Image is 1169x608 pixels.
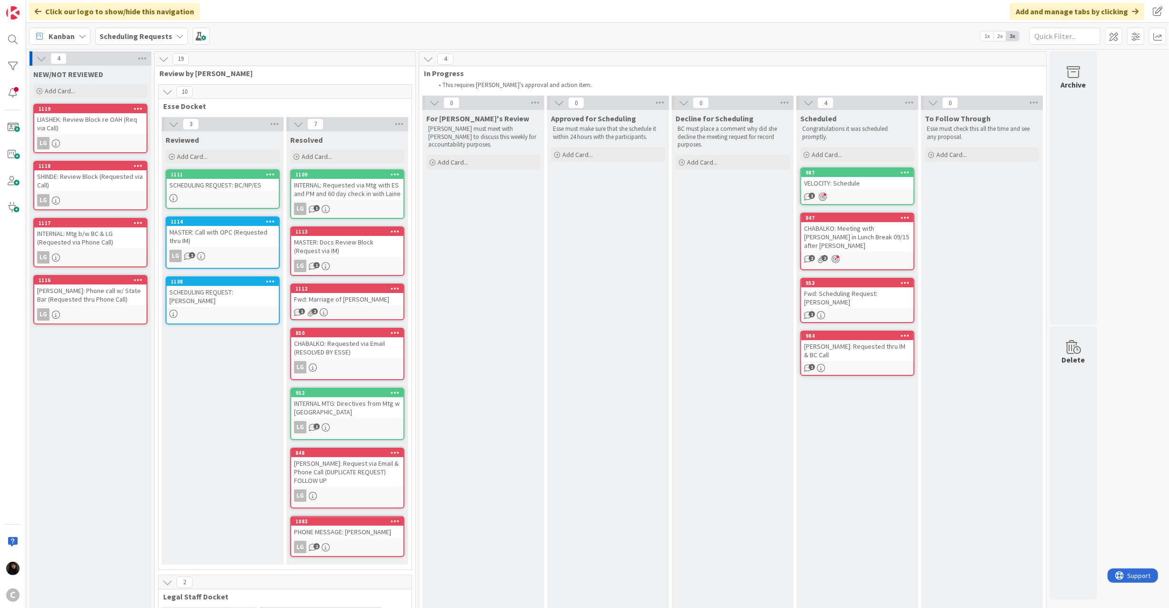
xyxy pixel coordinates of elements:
div: INTERNAL: Mtg b/w BC & LG (Requested via Phone Call) [34,227,147,248]
span: 4 [817,97,834,108]
span: Support [20,1,43,13]
div: LG [294,421,306,433]
div: 952INTERNAL MTG: Directives from Mtg w [GEOGRAPHIC_DATA] [291,389,403,418]
span: Add Card... [687,158,717,167]
li: This requires [PERSON_NAME]'s approval and action item. [433,81,1039,89]
div: Fwd: Marriage of [PERSON_NAME] [291,293,403,305]
div: 1117 [34,219,147,227]
p: BC must place a comment why did she decline the meeting request for record purposes. [678,125,788,148]
div: [PERSON_NAME]: Request via Email & Phone Call (DUPLICATE REQUEST) FOLLOW UP [291,457,403,487]
div: 848 [291,449,403,457]
span: 0 [443,97,460,108]
div: Add and manage tabs by clicking [1010,3,1144,20]
span: 2 [312,308,318,314]
div: LG [291,490,403,502]
div: [PERSON_NAME]: Requested thru IM & BC Call [801,340,914,361]
div: 1118 [34,162,147,170]
b: Scheduling Requests [99,31,172,41]
div: 1118 [39,163,147,169]
div: INTERNAL: Requested via Mtg with ES and PM and 60 day check in with Laine [291,179,403,200]
div: 1111 [171,171,279,178]
span: 2 [822,255,828,261]
span: 10 [177,86,193,98]
div: LG [294,361,306,373]
span: Approved for Scheduling [551,114,636,123]
div: 1108 [167,277,279,286]
div: MASTER: Docs Review Block (Request via IM) [291,236,403,257]
div: LG [37,194,49,206]
div: 1108SCHEDULING REQUEST: [PERSON_NAME] [167,277,279,307]
div: 1112 [295,285,403,292]
div: 952 [295,390,403,396]
p: Esse must make sure that she schedule it within 24 hours with the participants. [553,125,663,141]
div: LG [294,490,306,502]
div: CHABALKO: Requested via Email (RESOLVED BY ESSE) [291,337,403,358]
div: PHONE MESSAGE: [PERSON_NAME] [291,526,403,538]
div: 1108 [171,278,279,285]
span: Reviewed [166,135,199,145]
span: Scheduled [800,114,836,123]
span: 1 [809,364,815,370]
span: 1 [314,262,320,268]
span: In Progress [424,69,1034,78]
div: MASTER: Call with OPC (Requested thru IM) [167,226,279,247]
span: Add Card... [562,150,593,159]
span: 19 [173,53,189,65]
div: 1109 [295,171,403,178]
span: 0 [568,97,584,108]
div: 1113 [291,227,403,236]
div: Fwd: Scheduling Request: [PERSON_NAME] [801,287,914,308]
div: Archive [1061,79,1086,90]
div: 847 [801,214,914,222]
div: LG [37,137,49,149]
div: 1114 [171,218,279,225]
span: Add Card... [177,152,207,161]
div: 848 [295,450,403,456]
div: 850CHABALKO: Requested via Email (RESOLVED BY ESSE) [291,329,403,358]
input: Quick Filter... [1029,28,1100,45]
span: For Breanna's Review [426,114,529,123]
span: Decline for Scheduling [676,114,754,123]
span: 4 [50,53,67,64]
div: 1111 [167,170,279,179]
span: 2 [314,543,320,549]
div: 1114MASTER: Call with OPC (Requested thru IM) [167,217,279,247]
p: Esse must check this all the time and see any proposal. [927,125,1037,141]
div: 1116 [34,276,147,284]
span: 4 [437,53,453,65]
div: LG [291,541,403,553]
div: LG [34,308,147,321]
div: 1116 [39,277,147,284]
div: 1119LIASHEK: Review Block re OAH (Req via Call) [34,105,147,134]
span: 1 [809,311,815,317]
span: Add Card... [302,152,332,161]
div: 1109INTERNAL: Requested via Mtg with ES and PM and 60 day check in with Laine [291,170,403,200]
div: Click our logo to show/hide this navigation [29,3,200,20]
div: 1119 [34,105,147,113]
div: 952 [291,389,403,397]
div: 850 [295,330,403,336]
div: 1113 [295,228,403,235]
div: VELOCITY: Schedule [801,177,914,189]
div: 1112 [291,284,403,293]
div: LG [291,361,403,373]
span: 1 [809,193,815,199]
div: LIASHEK: Review Block re OAH (Req via Call) [34,113,147,134]
span: To Follow Through [925,114,991,123]
img: ES [6,562,20,575]
div: SHINDE: Review Block (Requested via Call) [34,170,147,191]
div: 1083 [295,518,403,525]
span: 1x [981,31,993,41]
div: 987 [801,168,914,177]
div: 847CHABALKO: Meeting with [PERSON_NAME] in Lunch Break 09/15 after [PERSON_NAME] [801,214,914,252]
div: LG [294,203,306,215]
div: LG [167,250,279,262]
img: Visit kanbanzone.com [6,6,20,20]
span: 3x [1006,31,1019,41]
div: LG [294,260,306,272]
span: 7 [307,118,324,130]
div: 1112Fwd: Marriage of [PERSON_NAME] [291,284,403,305]
div: 987 [806,169,914,176]
div: 1109 [291,170,403,179]
span: Add Card... [45,87,75,95]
